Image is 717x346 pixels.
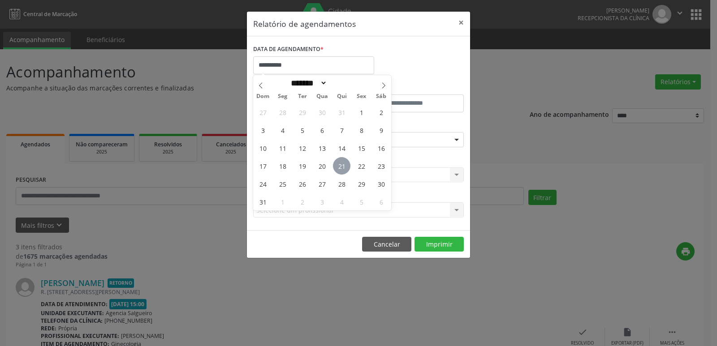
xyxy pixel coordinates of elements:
span: Agosto 16, 2025 [372,139,390,157]
span: Agosto 20, 2025 [313,157,331,175]
span: Julho 27, 2025 [254,103,272,121]
span: Agosto 21, 2025 [333,157,350,175]
button: Imprimir [415,237,464,252]
span: Qua [312,94,332,99]
span: Agosto 27, 2025 [313,175,331,192]
label: DATA DE AGENDAMENTO [253,43,324,56]
span: Agosto 7, 2025 [333,121,350,139]
span: Qui [332,94,352,99]
span: Agosto 23, 2025 [372,157,390,175]
span: Agosto 26, 2025 [294,175,311,192]
span: Julho 29, 2025 [294,103,311,121]
h5: Relatório de agendamentos [253,18,356,30]
span: Setembro 5, 2025 [353,193,370,210]
span: Agosto 30, 2025 [372,175,390,192]
span: Agosto 2, 2025 [372,103,390,121]
span: Agosto 4, 2025 [274,121,291,139]
span: Agosto 6, 2025 [313,121,331,139]
select: Month [288,78,327,88]
span: Agosto 3, 2025 [254,121,272,139]
span: Agosto 28, 2025 [333,175,350,192]
span: Setembro 3, 2025 [313,193,331,210]
span: Agosto 14, 2025 [333,139,350,157]
span: Agosto 1, 2025 [353,103,370,121]
span: Setembro 2, 2025 [294,193,311,210]
label: ATÉ [361,81,464,94]
span: Agosto 17, 2025 [254,157,272,175]
span: Julho 30, 2025 [313,103,331,121]
span: Agosto 19, 2025 [294,157,311,175]
span: Setembro 1, 2025 [274,193,291,210]
span: Agosto 24, 2025 [254,175,272,192]
span: Agosto 5, 2025 [294,121,311,139]
span: Agosto 29, 2025 [353,175,370,192]
span: Julho 31, 2025 [333,103,350,121]
span: Agosto 25, 2025 [274,175,291,192]
span: Seg [273,94,293,99]
span: Agosto 15, 2025 [353,139,370,157]
span: Sáb [371,94,391,99]
span: Setembro 6, 2025 [372,193,390,210]
button: Cancelar [362,237,411,252]
span: Julho 28, 2025 [274,103,291,121]
span: Agosto 11, 2025 [274,139,291,157]
button: Close [452,12,470,34]
span: Agosto 18, 2025 [274,157,291,175]
span: Agosto 12, 2025 [294,139,311,157]
span: Agosto 13, 2025 [313,139,331,157]
span: Agosto 9, 2025 [372,121,390,139]
span: Sex [352,94,371,99]
span: Agosto 8, 2025 [353,121,370,139]
span: Setembro 4, 2025 [333,193,350,210]
span: Dom [253,94,273,99]
span: Agosto 22, 2025 [353,157,370,175]
span: Agosto 31, 2025 [254,193,272,210]
input: Year [327,78,357,88]
span: Agosto 10, 2025 [254,139,272,157]
span: Ter [293,94,312,99]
